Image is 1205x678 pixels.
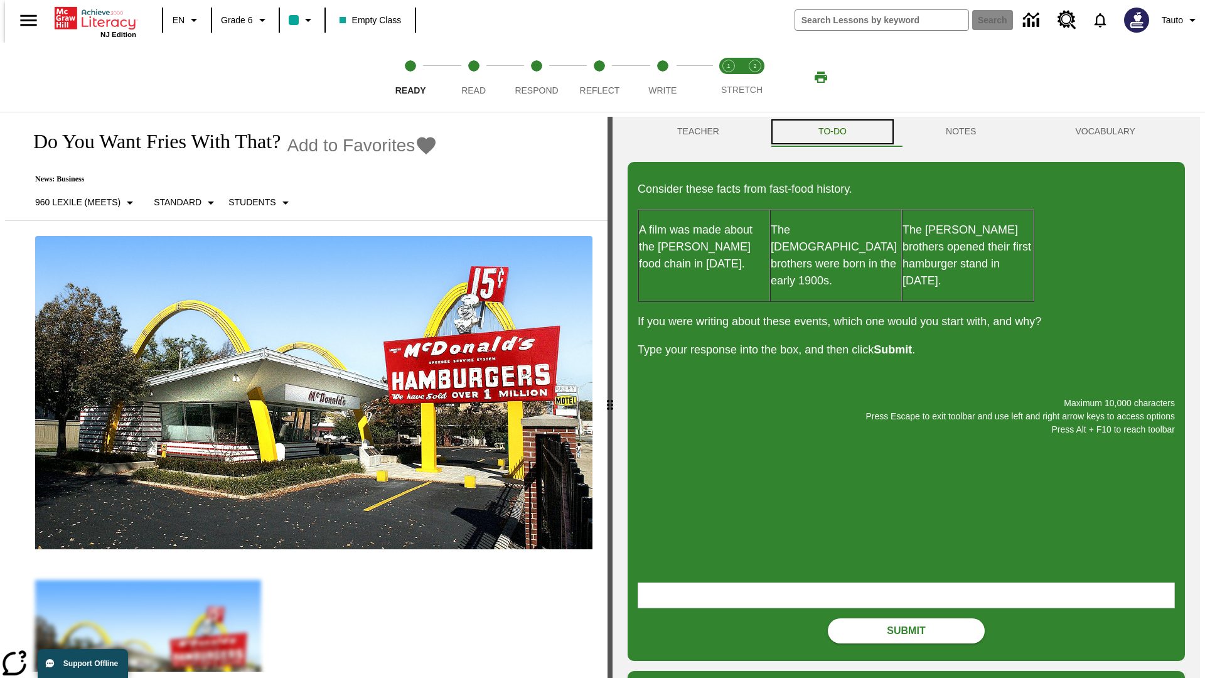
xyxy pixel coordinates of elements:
[563,43,636,112] button: Reflect step 4 of 5
[753,63,756,69] text: 2
[721,85,763,95] span: STRETCH
[287,134,437,156] button: Add to Favorites - Do You Want Fries With That?
[628,117,1185,147] div: Instructional Panel Tabs
[795,10,968,30] input: search field
[1084,4,1117,36] a: Notifications
[223,191,297,214] button: Select Student
[437,43,510,112] button: Read step 2 of 5
[1050,3,1084,37] a: Resource Center, Will open in new tab
[221,14,253,27] span: Grade 6
[828,618,985,643] button: Submit
[500,43,573,112] button: Respond step 3 of 5
[1124,8,1149,33] img: Avatar
[216,9,275,31] button: Grade: Grade 6, Select a grade
[100,31,136,38] span: NJ Edition
[284,9,321,31] button: Class color is teal. Change class color
[638,397,1175,410] p: Maximum 10,000 characters
[5,117,608,672] div: reading
[639,222,769,272] p: A film was made about the [PERSON_NAME] food chain in [DATE].
[10,2,47,39] button: Open side menu
[638,410,1175,423] p: Press Escape to exit toolbar and use left and right arrow keys to access options
[638,342,1175,358] p: Type your response into the box, and then click .
[1015,3,1050,38] a: Data Center
[374,43,447,112] button: Ready step 1 of 5
[801,66,841,89] button: Print
[626,43,699,112] button: Write step 5 of 5
[608,117,613,678] div: Press Enter or Spacebar and then press right and left arrow keys to move the slider
[340,14,402,27] span: Empty Class
[5,10,183,21] body: Maximum 10,000 characters Press Escape to exit toolbar and use left and right arrow keys to acces...
[710,43,747,112] button: Stretch Read step 1 of 2
[287,136,415,156] span: Add to Favorites
[35,196,120,209] p: 960 Lexile (Meets)
[727,63,730,69] text: 1
[580,85,620,95] span: Reflect
[1162,14,1183,27] span: Tauto
[628,117,769,147] button: Teacher
[638,313,1175,330] p: If you were writing about these events, which one would you start with, and why?
[38,649,128,678] button: Support Offline
[461,85,486,95] span: Read
[35,236,592,550] img: One of the first McDonald's stores, with the iconic red sign and golden arches.
[395,85,426,95] span: Ready
[228,196,276,209] p: Students
[20,130,281,153] h1: Do You Want Fries With That?
[30,191,142,214] button: Select Lexile, 960 Lexile (Meets)
[769,117,896,147] button: TO-DO
[20,175,437,184] p: News: Business
[154,196,201,209] p: Standard
[737,43,773,112] button: Stretch Respond step 2 of 2
[173,14,185,27] span: EN
[63,659,118,668] span: Support Offline
[55,4,136,38] div: Home
[874,343,912,356] strong: Submit
[902,222,1033,289] p: The [PERSON_NAME] brothers opened their first hamburger stand in [DATE].
[149,191,223,214] button: Scaffolds, Standard
[771,222,901,289] p: The [DEMOGRAPHIC_DATA] brothers were born in the early 1900s.
[648,85,677,95] span: Write
[1157,9,1205,31] button: Profile/Settings
[515,85,558,95] span: Respond
[167,9,207,31] button: Language: EN, Select a language
[1026,117,1185,147] button: VOCABULARY
[638,181,1175,198] p: Consider these facts from fast-food history.
[638,423,1175,436] p: Press Alt + F10 to reach toolbar
[896,117,1026,147] button: NOTES
[1117,4,1157,36] button: Select a new avatar
[613,117,1200,678] div: activity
